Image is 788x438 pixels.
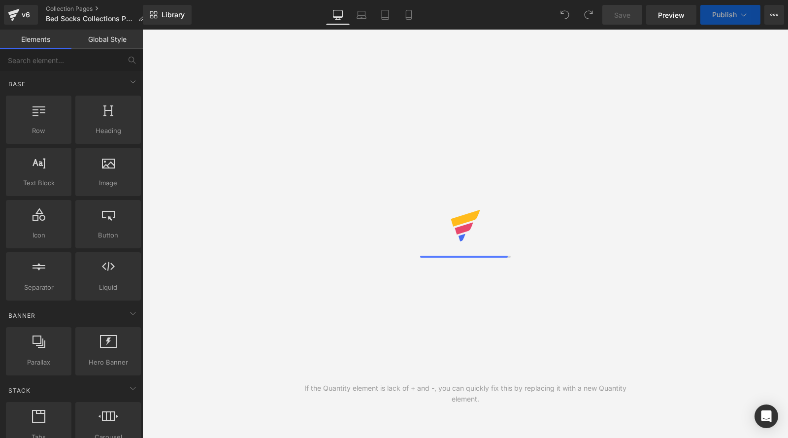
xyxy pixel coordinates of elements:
span: Bed Socks Collections Page [46,15,134,23]
span: Image [78,178,138,188]
span: Liquid [78,282,138,293]
span: Hero Banner [78,357,138,368]
span: Library [162,10,185,19]
div: If the Quantity element is lack of + and -, you can quickly fix this by replacing it with a new Q... [304,383,627,404]
a: Collection Pages [46,5,153,13]
button: Undo [555,5,575,25]
button: Publish [700,5,760,25]
a: v6 [4,5,38,25]
button: Redo [579,5,598,25]
a: Preview [646,5,696,25]
span: Button [78,230,138,240]
span: Publish [712,11,737,19]
span: Parallax [9,357,68,368]
a: New Library [143,5,192,25]
span: Banner [7,311,36,320]
span: Text Block [9,178,68,188]
span: Preview [658,10,685,20]
span: Heading [78,126,138,136]
span: Base [7,79,27,89]
a: Desktop [326,5,350,25]
a: Global Style [71,30,143,49]
div: Open Intercom Messenger [755,404,778,428]
span: Separator [9,282,68,293]
button: More [764,5,784,25]
span: Icon [9,230,68,240]
span: Save [614,10,630,20]
div: v6 [20,8,32,21]
span: Row [9,126,68,136]
a: Mobile [397,5,421,25]
a: Tablet [373,5,397,25]
a: Laptop [350,5,373,25]
span: Stack [7,386,32,395]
